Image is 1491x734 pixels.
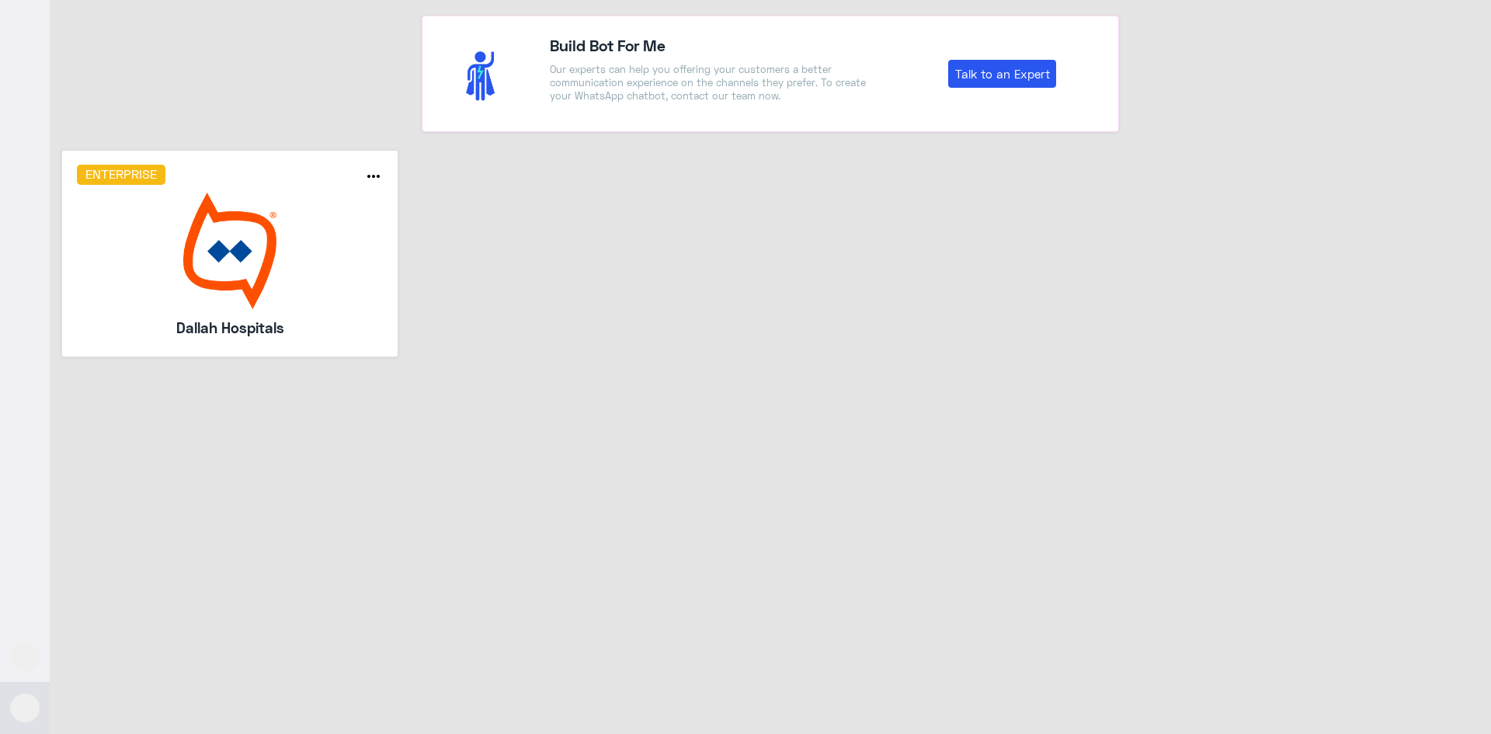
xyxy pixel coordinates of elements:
[10,694,40,723] button: Avatar
[118,317,342,339] h5: Dallah Hospitals
[948,60,1056,88] a: Talk to an Expert
[364,167,383,186] i: more_horiz
[364,167,383,190] button: more_horiz
[77,165,166,185] h6: Enterprise
[550,63,874,103] p: Our experts can help you offering your customers a better communication experience on the channel...
[550,33,874,57] h4: Build Bot For Me
[77,193,384,309] img: bot image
